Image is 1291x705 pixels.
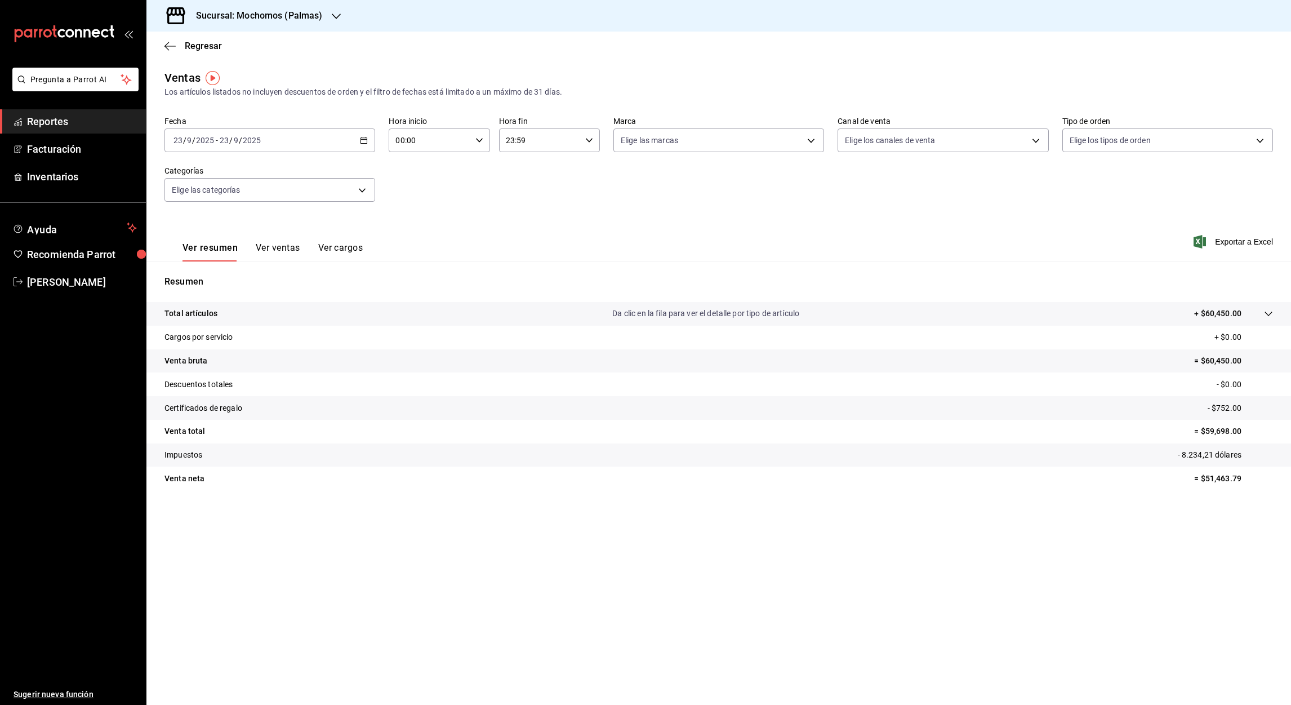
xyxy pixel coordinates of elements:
font: Sugerir nueva función [14,690,94,699]
label: Marca [613,117,824,125]
p: - $0.00 [1217,379,1273,391]
p: Venta neta [164,473,204,485]
label: Categorías [164,167,375,175]
div: Ventas [164,69,201,86]
span: / [239,136,242,145]
div: Pestañas de navegación [182,242,363,261]
font: Facturación [27,143,81,155]
p: - $752.00 [1208,402,1273,414]
input: -- [186,136,192,145]
font: Ver resumen [182,242,238,254]
label: Hora inicio [389,117,489,125]
p: = $60,450.00 [1194,355,1273,367]
button: open_drawer_menu [124,29,133,38]
label: Fecha [164,117,375,125]
font: Inventarios [27,171,78,183]
p: Certificados de regalo [164,402,242,414]
span: Regresar [185,41,222,51]
p: = $59,698.00 [1194,425,1273,437]
span: - [216,136,218,145]
span: Elige los tipos de orden [1070,135,1151,146]
a: Pregunta a Parrot AI [8,82,139,94]
p: + $60,450.00 [1194,308,1241,320]
input: -- [173,136,183,145]
p: Da clic en la fila para ver el detalle por tipo de artículo [612,308,799,320]
input: -- [219,136,229,145]
span: / [192,136,195,145]
p: Venta bruta [164,355,207,367]
span: Pregunta a Parrot AI [30,74,121,86]
span: Elige las categorías [172,184,241,196]
span: Elige las marcas [621,135,678,146]
input: -- [233,136,239,145]
span: / [183,136,186,145]
button: Ver cargos [318,242,363,261]
span: Elige los canales de venta [845,135,935,146]
img: Marcador de información sobre herramientas [206,71,220,85]
button: Pregunta a Parrot AI [12,68,139,91]
p: Impuestos [164,449,202,461]
button: Ver ventas [256,242,300,261]
p: Resumen [164,275,1273,289]
p: = $51,463.79 [1194,473,1273,485]
p: Total artículos [164,308,217,320]
p: Descuentos totales [164,379,233,391]
div: Los artículos listados no incluyen descuentos de orden y el filtro de fechas está limitado a un m... [164,86,1273,98]
input: ---- [195,136,215,145]
font: [PERSON_NAME] [27,276,106,288]
font: Reportes [27,116,68,127]
p: + $0.00 [1214,331,1273,343]
label: Tipo de orden [1062,117,1273,125]
font: Exportar a Excel [1215,237,1273,246]
label: Canal de venta [838,117,1048,125]
button: Exportar a Excel [1196,235,1273,249]
label: Hora fin [499,117,600,125]
p: Cargos por servicio [164,331,233,343]
span: / [229,136,233,145]
font: Recomienda Parrot [27,249,115,260]
button: Regresar [164,41,222,51]
p: Venta total [164,425,205,437]
h3: Sucursal: Mochomos (Palmas) [187,9,323,23]
span: Ayuda [27,221,122,234]
input: ---- [242,136,261,145]
p: - 8.234,21 dólares [1178,449,1273,461]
